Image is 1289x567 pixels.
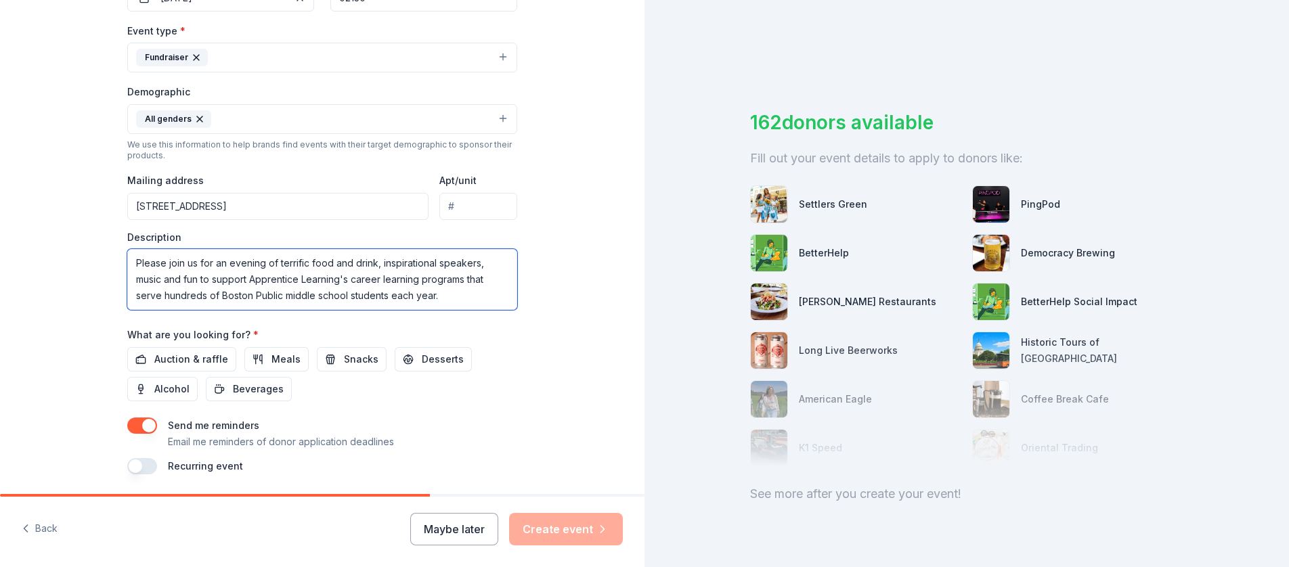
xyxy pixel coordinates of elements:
button: Back [22,515,58,543]
label: Mailing address [127,174,204,187]
img: photo for PingPod [973,186,1009,223]
div: Democracy Brewing [1021,245,1115,261]
span: Alcohol [154,381,190,397]
img: photo for Democracy Brewing [973,235,1009,271]
textarea: Please join us for an evening of terrific food and drink, inspirational speakers, music and fun t... [127,249,517,310]
button: Auction & raffle [127,347,236,371]
button: Beverages [206,377,292,401]
img: photo for Cameron Mitchell Restaurants [751,283,787,320]
button: Meals [244,347,309,371]
div: Fill out your event details to apply to donors like: [750,148,1183,169]
img: photo for Settlers Green [751,186,787,223]
label: What are you looking for? [127,328,259,342]
label: Apt/unit [439,174,477,187]
button: Desserts [395,347,472,371]
div: BetterHelp [799,245,849,261]
span: Desserts [422,351,464,367]
div: [PERSON_NAME] Restaurants [799,294,936,310]
img: photo for BetterHelp [751,235,787,271]
button: Fundraiser [127,43,517,72]
div: Fundraiser [136,49,208,66]
label: Recurring event [168,460,243,472]
input: # [439,193,517,220]
div: See more after you create your event! [750,483,1183,505]
label: Demographic [127,85,190,99]
span: Snacks [344,351,378,367]
button: Snacks [317,347,387,371]
input: Enter a US address [127,193,429,220]
span: Auction & raffle [154,351,228,367]
button: Alcohol [127,377,198,401]
div: BetterHelp Social Impact [1021,294,1137,310]
img: photo for BetterHelp Social Impact [973,283,1009,320]
button: Maybe later [410,513,498,545]
label: Event type [127,24,185,38]
button: All genders [127,104,517,134]
label: Send me reminders [168,419,259,431]
div: We use this information to help brands find events with their target demographic to sponsor their... [127,139,517,161]
div: PingPod [1021,196,1060,212]
label: Description [127,231,181,244]
div: All genders [136,110,211,128]
div: 162 donors available [750,108,1183,137]
div: Settlers Green [799,196,867,212]
span: Meals [271,351,301,367]
span: Beverages [233,381,284,397]
p: Email me reminders of donor application deadlines [168,434,394,450]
